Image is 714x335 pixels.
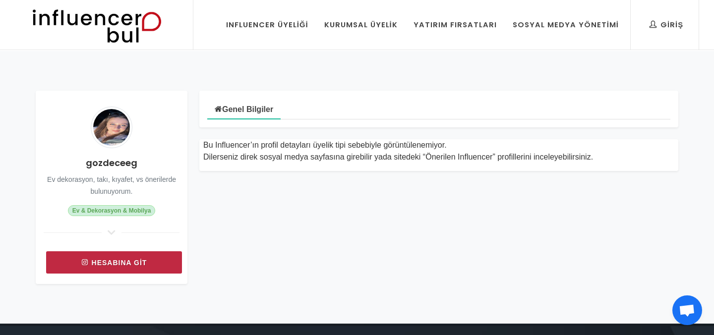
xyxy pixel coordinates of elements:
div: Influencer Üyeliği [226,19,308,30]
a: Hesabına git [46,251,182,274]
h4: gozdeceeg [44,156,179,169]
div: Açık sohbet [672,295,702,325]
div: Bu Influencer’ın profil detayları üyelik tipi sebebiyle görüntülenemiyor. Dilerseniz direk sosyal... [203,139,674,163]
div: Kurumsal Üyelik [324,19,398,30]
span: Ev & Dekorasyon & Mobilya [68,205,155,216]
div: Giriş [650,19,683,30]
a: Genel Bilgiler [207,98,281,119]
div: Yatırım Fırsatları [414,19,497,30]
small: Ev dekorasyon, takı, kıyafet, vs önerilerde bulunuyorum. [47,175,176,195]
img: Avatar [91,107,132,148]
div: Sosyal Medya Yönetimi [513,19,619,30]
